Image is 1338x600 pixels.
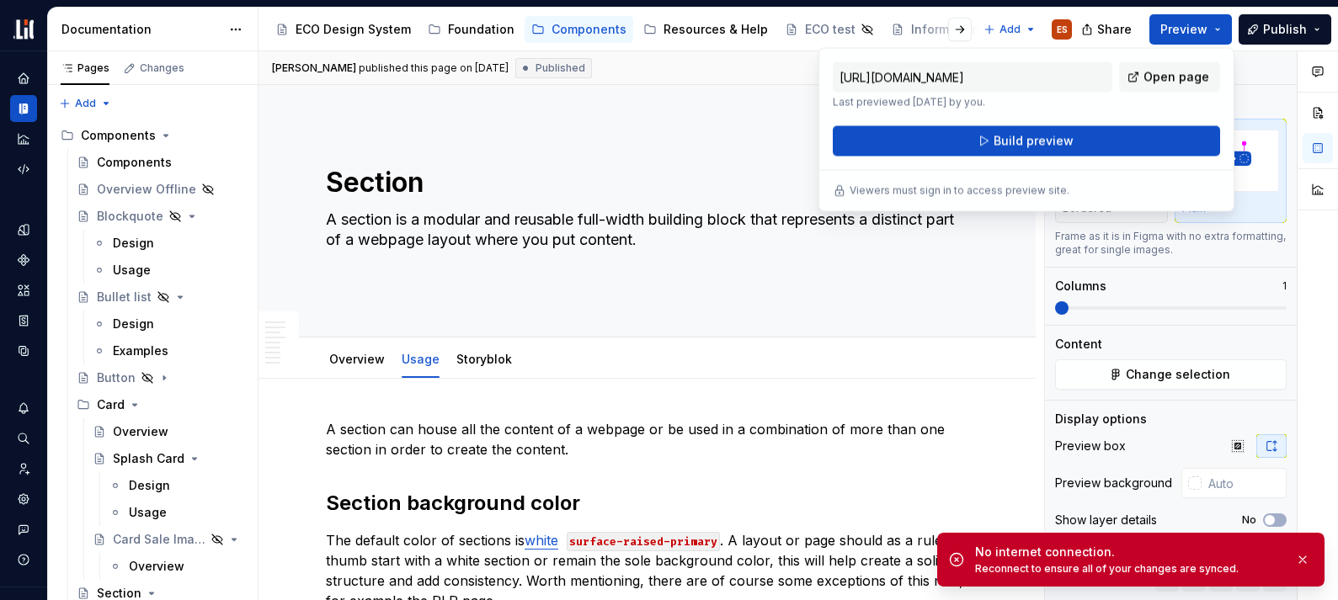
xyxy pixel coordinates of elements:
[113,235,154,252] div: Design
[10,395,37,422] button: Notifications
[113,262,151,279] div: Usage
[70,176,251,203] a: Overview Offline
[421,16,521,43] a: Foundation
[86,230,251,257] a: Design
[70,149,251,176] a: Components
[1202,468,1287,498] input: Auto
[1055,411,1147,427] div: Display options
[70,364,251,391] a: Button
[1055,278,1106,295] div: Columns
[1055,230,1287,257] div: Frame as it is in Figma with no extra formatting, great for single images.
[86,445,251,472] a: Splash Card
[805,21,856,38] div: ECO test
[1055,438,1126,454] div: Preview box
[97,154,172,171] div: Components
[86,257,251,284] a: Usage
[450,341,519,376] div: Storyblok
[1126,366,1230,383] span: Change selection
[97,369,136,386] div: Button
[97,181,196,198] div: Overview Offline
[54,122,251,149] div: Components
[10,95,37,122] a: Documentation
[1073,14,1143,45] button: Share
[1055,475,1172,491] div: Preview background
[97,208,163,225] div: Blockquote
[1263,21,1307,38] span: Publish
[269,16,418,43] a: ECO Design System
[525,16,633,43] a: Components
[664,21,768,38] div: Resources & Help
[272,61,356,75] span: [PERSON_NAME]
[1055,512,1157,528] div: Show layer details
[1239,14,1331,45] button: Publish
[637,16,775,43] a: Resources & Help
[10,277,37,304] a: Assets
[10,516,37,543] button: Contact support
[10,425,37,452] button: Search ⌘K
[10,125,37,152] a: Analytics
[113,531,205,548] div: Card Sale Image
[329,352,385,366] a: Overview
[850,184,1069,198] p: Viewers must sign in to access preview site.
[326,419,968,459] p: A section can house all the content of a webpage or be used in a combination of more than one sec...
[97,396,125,413] div: Card
[10,65,37,92] a: Home
[10,307,37,334] a: Storybook stories
[536,61,585,75] span: Published
[975,562,1282,576] div: Reconnect to ensure all of your changes are synced.
[833,126,1220,157] button: Build preview
[978,18,1042,41] button: Add
[61,21,221,38] div: Documentation
[359,61,509,75] div: published this page on [DATE]
[994,133,1074,150] span: Build preview
[140,61,184,75] div: Changes
[456,352,512,366] a: Storyblok
[97,289,152,305] div: Bullet list
[323,341,392,376] div: Overview
[1119,62,1220,93] a: Open page
[54,92,117,115] button: Add
[1057,23,1068,36] div: ES
[448,21,514,38] div: Foundation
[86,337,251,364] a: Examples
[1160,21,1207,38] span: Preview
[323,206,965,273] textarea: A section is a modular and reusable full-width building block that represents a distinct part of ...
[296,21,411,38] div: ECO Design System
[1149,14,1232,45] button: Preview
[86,418,251,445] a: Overview
[10,247,37,273] a: Components
[10,486,37,512] div: Settings
[884,16,1005,43] a: Information
[86,311,251,337] a: Design
[10,337,37,364] div: Data sources
[1055,336,1102,353] div: Content
[102,553,251,580] a: Overview
[86,526,251,553] a: Card Sale Image
[552,21,626,38] div: Components
[10,156,37,183] div: Code automation
[975,544,1282,560] div: No internet connection.
[70,284,251,311] a: Bullet list
[395,341,446,376] div: Usage
[75,97,96,110] span: Add
[326,490,968,517] h2: Section background color
[102,499,251,526] a: Usage
[1282,279,1287,293] p: 1
[113,342,168,359] div: Examples
[113,423,168,440] div: Overview
[129,477,170,494] div: Design
[778,16,881,43] a: ECO test
[10,455,37,482] div: Invite team
[833,96,1112,109] p: Last previewed [DATE] by you.
[323,162,965,203] textarea: Section
[1143,69,1209,86] span: Open page
[567,532,720,551] code: surface-raised-primary
[10,216,37,243] a: Design tokens
[129,558,184,575] div: Overview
